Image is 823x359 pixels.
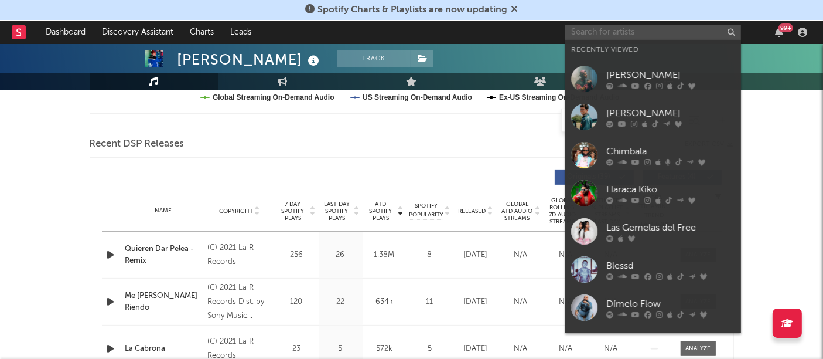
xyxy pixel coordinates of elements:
[317,5,507,15] span: Spotify Charts & Playlists are now updating
[555,170,634,185] button: Originals(39)
[547,296,586,308] div: N/A
[501,296,541,308] div: N/A
[337,50,411,67] button: Track
[219,208,253,215] span: Copyright
[501,249,541,261] div: N/A
[547,343,586,355] div: N/A
[125,206,202,215] div: Name
[278,296,316,308] div: 120
[547,197,579,225] span: Global Rolling 7D Audio Streams
[571,43,735,57] div: Recently Viewed
[182,21,222,44] a: Charts
[409,249,450,261] div: 8
[501,343,541,355] div: N/A
[565,60,741,98] a: [PERSON_NAME]
[322,249,360,261] div: 26
[278,249,316,261] div: 256
[606,145,735,159] div: Chimbala
[366,343,404,355] div: 572k
[363,93,472,101] text: US Streaming On-Demand Audio
[94,21,182,44] a: Discovery Assistant
[222,21,259,44] a: Leads
[456,343,496,355] div: [DATE]
[322,296,360,308] div: 22
[366,249,404,261] div: 1.38M
[565,136,741,174] a: Chimbala
[409,202,443,219] span: Spotify Popularity
[125,343,202,355] a: La Cabrona
[606,259,735,273] div: Blessd
[207,281,271,323] div: (C) 2021 La R Records Dist. by Sony Music Entertainment U.S. Latin LLC
[606,221,735,235] div: Las Gemelas del Free
[775,28,783,37] button: 99+
[565,25,741,40] input: Search for artists
[562,174,616,181] span: Originals ( 39 )
[565,250,741,289] a: Blessd
[213,93,334,101] text: Global Streaming On-Demand Audio
[562,116,685,126] input: Search by song name or URL
[177,50,323,69] div: [PERSON_NAME]
[499,93,620,101] text: Ex-US Streaming On-Demand Audio
[606,107,735,121] div: [PERSON_NAME]
[778,23,793,32] div: 99 +
[322,201,353,222] span: Last Day Spotify Plays
[366,201,397,222] span: ATD Spotify Plays
[606,297,735,311] div: Dímelo Flow
[409,296,450,308] div: 11
[278,201,309,222] span: 7 Day Spotify Plays
[592,343,631,355] div: N/A
[278,343,316,355] div: 23
[366,296,404,308] div: 634k
[565,212,741,250] a: Las Gemelas del Free
[459,208,486,215] span: Released
[456,296,496,308] div: [DATE]
[90,137,185,151] span: Recent DSP Releases
[125,290,202,313] a: Me [PERSON_NAME] Riendo
[409,343,450,355] div: 5
[565,289,741,327] a: Dímelo Flow
[501,201,534,222] span: Global ATD Audio Streams
[322,343,360,355] div: 5
[456,249,496,261] div: [DATE]
[565,98,741,136] a: [PERSON_NAME]
[125,243,202,266] a: Quieren Dar Pelea - Remix
[606,69,735,83] div: [PERSON_NAME]
[565,174,741,212] a: Haraca Kiko
[37,21,94,44] a: Dashboard
[606,183,735,197] div: Haraca Kiko
[547,249,586,261] div: N/A
[207,241,271,269] div: (C) 2021 La R Records
[511,5,518,15] span: Dismiss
